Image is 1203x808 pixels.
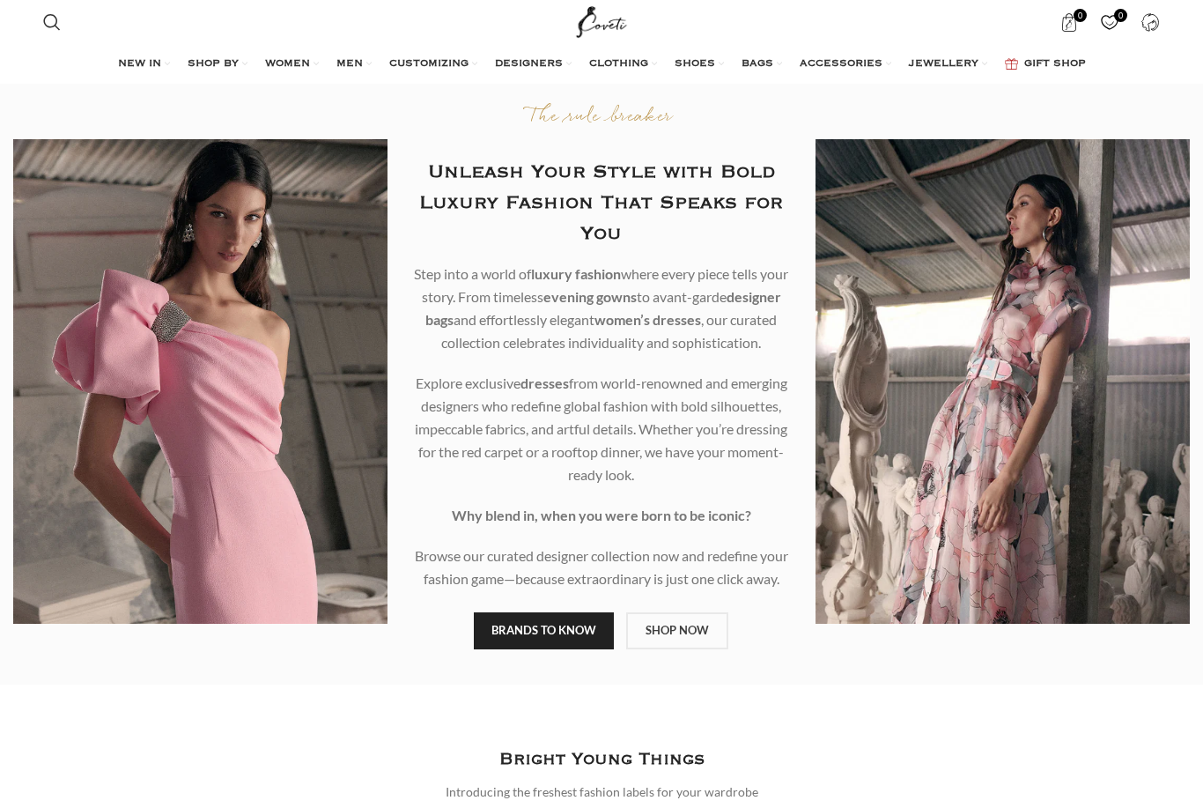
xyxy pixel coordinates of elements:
a: BRANDS TO KNOW [474,612,614,649]
a: WOMEN [265,47,319,82]
a: 0 [1052,4,1088,40]
p: Explore exclusive from world-renowned and emerging designers who redefine global fashion with bol... [414,372,788,486]
b: evening gowns [543,288,637,305]
b: women’s dresses [594,311,701,328]
b: luxury fashion [531,265,621,282]
a: CLOTHING [589,47,657,82]
a: DESIGNERS [495,47,572,82]
b: dresses [520,374,569,391]
div: Main navigation [34,47,1169,82]
b: designer bags [425,288,781,328]
span: 0 [1074,9,1087,22]
span: JEWELLERY [909,57,978,71]
a: CUSTOMIZING [389,47,477,82]
div: My Wishlist [1092,4,1128,40]
a: 0 [1092,4,1128,40]
span: NEW IN [118,57,161,71]
span: SHOP BY [188,57,239,71]
a: Site logo [572,13,631,28]
span: WOMEN [265,57,310,71]
a: NEW IN [118,47,170,82]
a: SHOP NOW [626,612,728,649]
span: MEN [336,57,363,71]
p: Step into a world of where every piece tells your story. From timeless to avant-garde and effortl... [414,263,788,354]
a: SHOP BY [188,47,247,82]
span: SHOES [675,57,715,71]
a: BAGS [742,47,782,82]
div: Introducing the freshest fashion labels for your wardrobe [446,782,758,802]
span: BAGS [742,57,773,71]
span: CUSTOMIZING [389,57,469,71]
span: DESIGNERS [495,57,563,71]
p: The rule breaker [414,105,788,130]
p: Browse our curated designer collection now and redefine your fashion game—because extraordinary i... [414,545,788,590]
a: SHOES [675,47,724,82]
h2: Unleash Your Style with Bold Luxury Fashion That Speaks for You [414,157,788,249]
a: GIFT SHOP [1005,47,1086,82]
img: GiftBag [1005,58,1018,70]
strong: Why blend in, when you were born to be iconic? [452,507,751,523]
a: MEN [336,47,372,82]
span: 0 [1114,9,1127,22]
span: CLOTHING [589,57,648,71]
span: ACCESSORIES [800,57,882,71]
a: ACCESSORIES [800,47,891,82]
span: GIFT SHOP [1024,57,1086,71]
a: JEWELLERY [909,47,987,82]
a: Search [34,4,70,40]
h3: Bright Young Things [499,746,705,774]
